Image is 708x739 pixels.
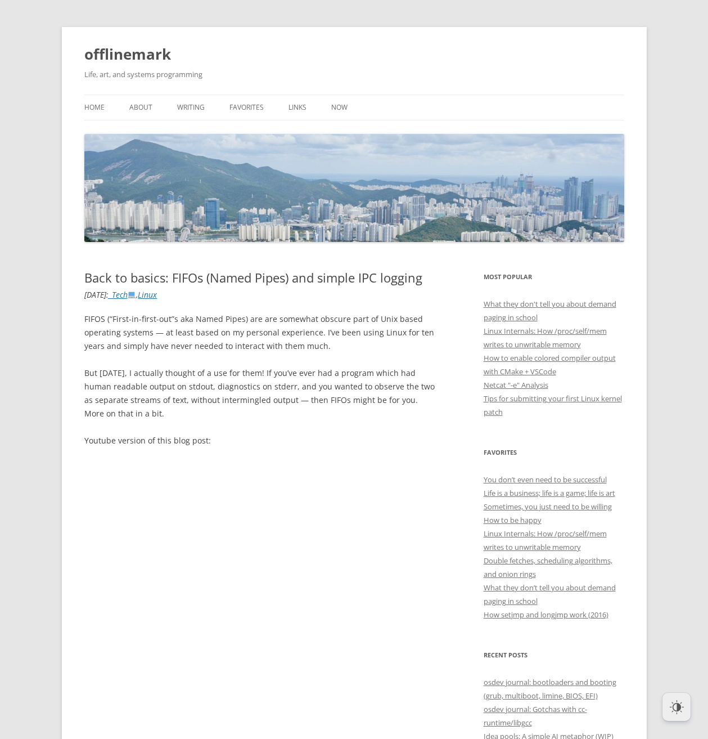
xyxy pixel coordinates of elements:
a: How to be happy [484,515,542,525]
a: Linux Internals: How /proc/self/mem writes to unwritable memory [484,326,607,350]
a: Tips for submitting your first Linux kernel patch [484,393,622,417]
i: : , [84,289,157,300]
a: Double fetches, scheduling algorithms, and onion rings [484,556,612,579]
a: Favorites [229,95,264,120]
p: FIFOS (“First-in-first-out”s aka Named Pipes) are are somewhat obscure part of Unix based operati... [84,312,436,353]
a: Linux [138,289,157,300]
h1: Back to basics: FIFOs (Named Pipes) and simple IPC logging [84,270,436,285]
h3: Most Popular [484,270,624,284]
a: osdev journal: bootloaders and booting (grub, multiboot, limine, BIOS, EFI) [484,677,616,701]
h3: Recent Posts [484,648,624,662]
h2: Life, art, and systems programming [84,68,624,81]
iframe: FIFO basics & simple IPC logger [84,461,436,725]
h3: Favorites [484,446,624,459]
a: offlinemark [84,41,171,68]
a: Now [331,95,348,120]
img: offlinemark [84,134,624,241]
a: About [129,95,152,120]
p: But [DATE], I actually thought of a use for them! If you’ve ever had a program which had human re... [84,366,436,420]
p: Youtube version of this blog post: [84,434,436,447]
a: What they don’t tell you about demand paging in school [484,583,616,606]
a: Netcat "-e" Analysis [484,380,548,390]
a: Writing [177,95,205,120]
a: Links [288,95,306,120]
a: Sometimes, you just need to be willing [484,501,612,512]
a: Linux Internals: How /proc/self/mem writes to unwritable memory [484,529,607,552]
img: 💻 [128,290,136,298]
a: _Tech [109,289,137,300]
a: What they don't tell you about demand paging in school [484,299,616,323]
a: osdev journal: Gotchas with cc-runtime/libgcc [484,704,587,728]
a: How to enable colored compiler output with CMake + VSCode [484,353,616,377]
a: How setjmp and longjmp work (2016) [484,610,608,620]
a: Life is a business; life is a game; life is art [484,488,615,498]
a: Home [84,95,105,120]
time: [DATE] [84,289,106,300]
a: You don’t even need to be successful [484,474,607,485]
